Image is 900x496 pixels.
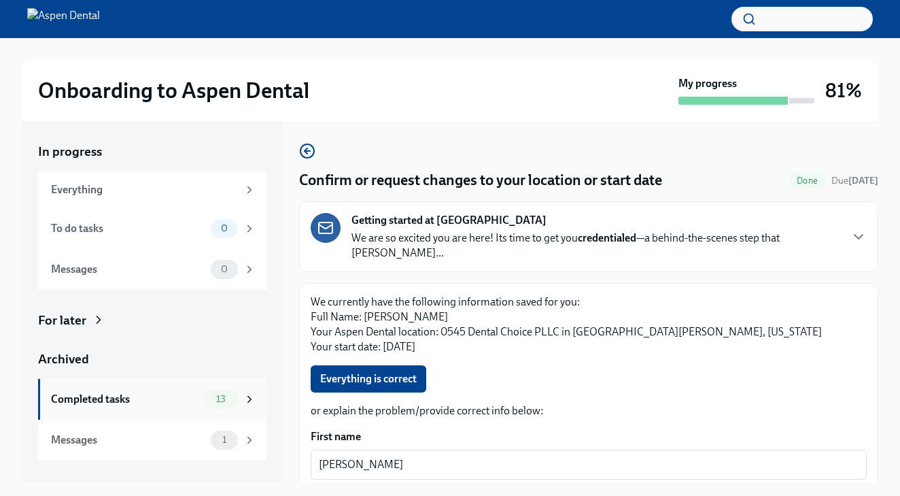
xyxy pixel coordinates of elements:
p: or explain the problem/provide correct info below: [311,403,867,418]
div: Everything [51,182,238,197]
span: Everything is correct [320,372,417,386]
div: Messages [51,433,205,448]
strong: credentialed [578,231,636,244]
a: To do tasks0 [38,208,266,249]
div: Messages [51,262,205,277]
span: August 30th, 2025 10:00 [831,174,878,187]
h3: 81% [825,78,862,103]
a: Archived [38,350,266,368]
a: In progress [38,143,266,161]
h4: Confirm or request changes to your location or start date [299,170,662,191]
p: We are so excited you are here! Its time to get you —a behind-the-scenes step that [PERSON_NAME]... [351,231,840,261]
img: Aspen Dental [27,8,100,30]
span: Done [789,176,826,186]
span: Due [831,175,878,186]
strong: My progress [678,76,737,91]
label: First name [311,429,867,444]
a: Messages1 [38,420,266,461]
a: Completed tasks13 [38,379,266,420]
span: 0 [213,264,236,274]
button: Everything is correct [311,365,426,393]
strong: [DATE] [848,175,878,186]
span: 13 [208,394,234,404]
a: For later [38,312,266,329]
a: Everything [38,171,266,208]
p: We currently have the following information saved for you: Full Name: [PERSON_NAME] Your Aspen De... [311,295,867,354]
strong: Getting started at [GEOGRAPHIC_DATA] [351,213,547,228]
span: 1 [214,435,235,445]
h2: Onboarding to Aspen Dental [38,77,309,104]
span: 0 [213,223,236,233]
textarea: [PERSON_NAME] [319,457,859,473]
div: For later [38,312,86,329]
a: Messages0 [38,249,266,290]
div: Completed tasks [51,392,198,407]
div: To do tasks [51,221,205,236]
